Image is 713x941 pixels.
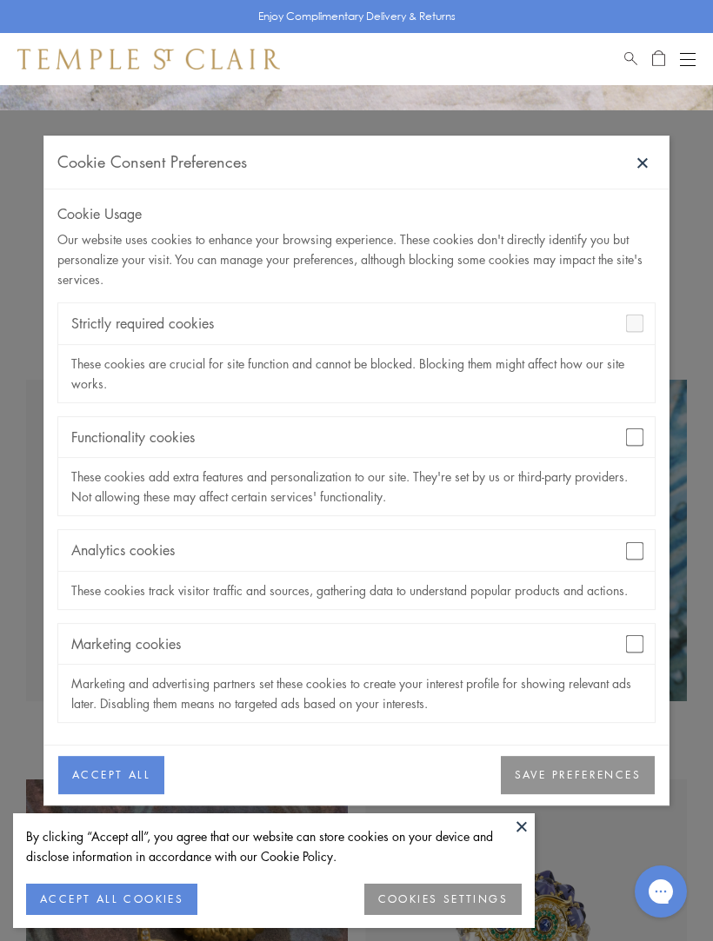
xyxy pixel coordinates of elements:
[58,345,655,402] div: These cookies are crucial for site function and cannot be blocked. Blocking them might affect how...
[364,884,522,915] button: COOKIES SETTINGS
[58,530,655,571] div: Analytics cookies
[624,49,637,70] a: Search
[58,303,655,344] div: Strictly required cookies
[58,757,164,795] button: ACCEPT ALL
[58,665,655,722] div: Marketing and advertising partners set these cookies to create your interest profile for showing ...
[258,8,456,25] p: Enjoy Complimentary Delivery & Returns
[680,49,696,70] button: Open navigation
[57,202,656,225] div: Cookie Usage
[57,229,656,289] div: Our website uses cookies to enhance your browsing experience. These cookies don't directly identi...
[58,458,655,515] div: These cookies add extra features and personalization to our site. They're set by us or third-part...
[626,859,696,924] iframe: Gorgias live chat messenger
[58,572,655,609] div: These cookies track visitor traffic and sources, gathering data to understand popular products an...
[26,884,197,915] button: ACCEPT ALL COOKIES
[501,757,655,795] button: SAVE PREFERENCES
[17,49,280,70] img: Temple St. Clair
[26,826,522,866] div: By clicking “Accept all”, you agree that our website can store cookies on your device and disclos...
[58,417,655,458] div: Functionality cookies
[57,149,247,176] div: Cookie Consent Preferences
[58,624,655,665] div: Marketing cookies
[652,49,665,70] a: Open Shopping Bag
